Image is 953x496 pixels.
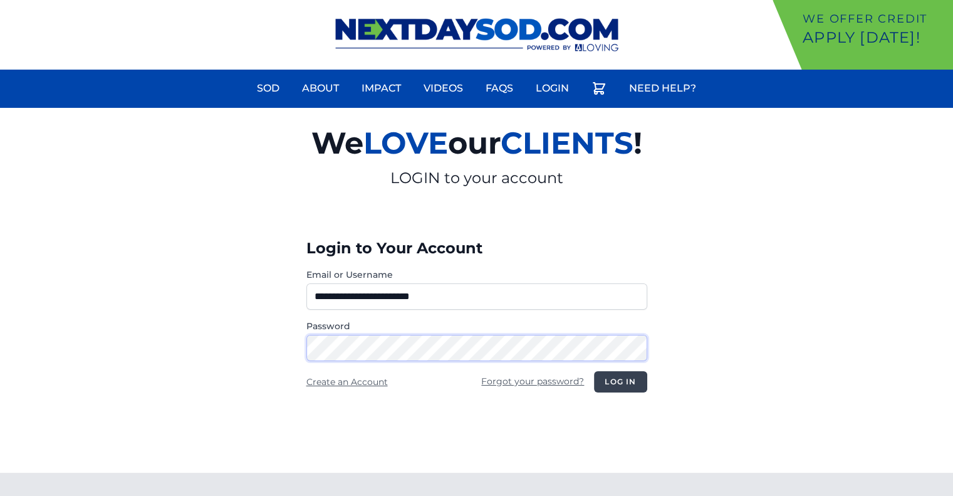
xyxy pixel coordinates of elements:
label: Password [306,320,647,332]
a: FAQs [478,73,521,103]
a: Sod [249,73,287,103]
button: Log in [594,371,647,393]
a: Impact [354,73,409,103]
label: Email or Username [306,268,647,281]
a: Need Help? [622,73,704,103]
a: About [294,73,346,103]
a: Videos [416,73,471,103]
h3: Login to Your Account [306,238,647,258]
a: Create an Account [306,376,388,388]
h2: We our ! [166,118,788,168]
a: Forgot your password? [481,376,584,387]
p: We offer Credit [803,10,948,28]
span: LOVE [363,125,448,161]
p: LOGIN to your account [166,168,788,188]
span: CLIENTS [501,125,633,161]
a: Login [528,73,576,103]
p: Apply [DATE]! [803,28,948,48]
